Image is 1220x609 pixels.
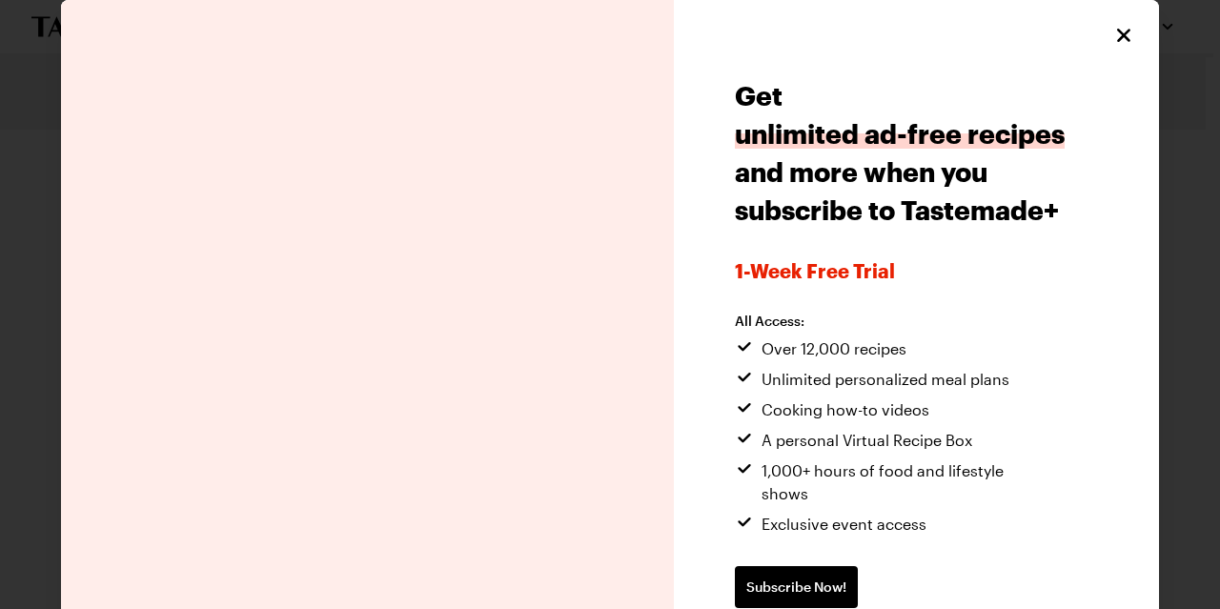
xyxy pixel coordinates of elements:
[762,459,1049,505] span: 1,000+ hours of food and lifestyle shows
[762,337,906,360] span: Over 12,000 recipes
[762,513,926,536] span: Exclusive event access
[735,76,1098,229] h1: Get and more when you subscribe to Tastemade+
[762,429,972,452] span: A personal Virtual Recipe Box
[735,259,1098,282] span: 1-week Free Trial
[735,566,858,608] a: Subscribe Now!
[746,578,846,597] span: Subscribe Now!
[1111,23,1136,48] button: Close
[762,368,1009,391] span: Unlimited personalized meal plans
[735,313,1049,330] h2: All Access:
[735,118,1065,149] span: unlimited ad-free recipes
[762,398,929,421] span: Cooking how-to videos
